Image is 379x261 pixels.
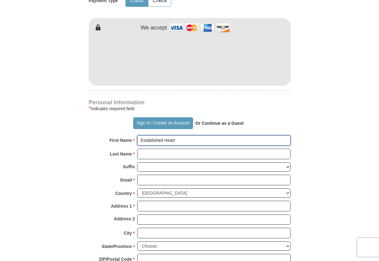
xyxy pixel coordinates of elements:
[123,162,135,171] strong: Suffix
[89,105,291,112] div: Indicates required field
[141,25,167,31] h4: We accept
[110,150,132,158] strong: Last Name
[120,176,132,184] strong: Email
[89,100,291,105] h4: Personal Information
[124,229,132,237] strong: City
[169,21,231,34] img: credit cards accepted
[133,117,193,129] button: Sign In / Create an Account
[102,242,132,251] strong: State/Province
[111,202,132,210] strong: Address 1
[110,136,132,145] strong: First Name
[114,214,135,223] strong: Address 2
[115,189,132,198] strong: Country
[195,121,244,126] strong: Or Continue as a Guest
